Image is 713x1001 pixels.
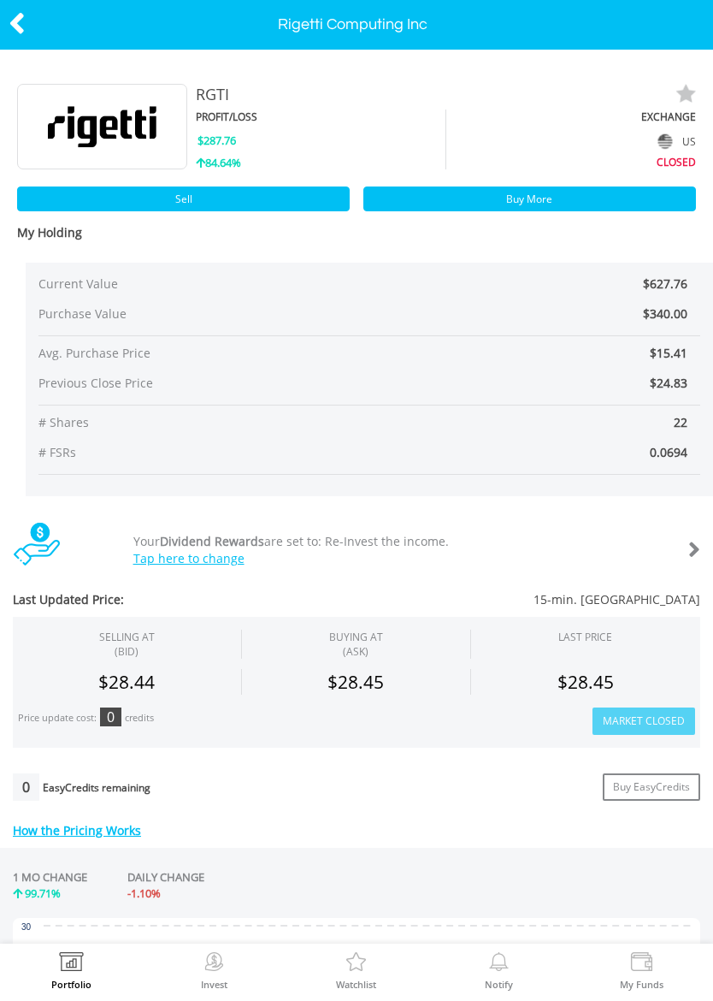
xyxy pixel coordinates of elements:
[121,533,595,567] div: Your are set to: Re-Invest the income.
[343,952,369,976] img: Watchlist
[336,952,376,989] a: Watchlist
[446,152,696,169] div: CLOSED
[603,773,700,801] a: Buy EasyCredits
[43,782,150,797] div: EasyCredits remaining
[197,133,236,148] span: $287.76
[201,980,227,989] label: Invest
[620,980,663,989] label: My Funds
[127,885,161,901] span: -1.10%
[485,980,513,989] label: Notify
[369,444,700,461] span: 0.0694
[327,670,384,694] span: $28.45
[100,708,121,726] div: 0
[38,84,166,169] img: EQU.US.RGTI.png
[201,952,227,989] a: Invest
[592,708,695,735] button: Market Closed
[658,133,673,149] img: flag
[18,712,97,725] div: Price update cost:
[98,670,155,694] span: $28.44
[25,885,61,901] span: 99.71%
[682,134,696,149] span: US
[620,952,663,989] a: My Funds
[21,922,32,932] text: 30
[160,533,264,549] b: Dividend Rewards
[643,305,687,322] span: $340.00
[329,644,383,659] span: (ASK)
[675,84,696,104] img: watchlist
[196,110,446,124] div: PROFIT/LOSS
[558,630,612,644] div: LAST PRICE
[38,275,315,293] span: Current Value
[201,952,227,976] img: Invest Now
[51,980,91,989] label: Portfolio
[196,155,446,171] div: 84.64%
[133,550,245,566] a: Tap here to change
[127,869,271,885] div: DAILY CHANGE
[336,980,376,989] label: Watchlist
[446,110,696,124] div: EXCHANGE
[363,187,696,211] a: Buy More
[643,275,687,292] span: $627.76
[13,822,141,838] a: How the Pricing Works
[650,375,687,391] span: $24.83
[58,952,85,976] img: View Portfolio
[329,630,383,659] span: BUYING AT
[299,591,700,608] span: 15-min. [GEOGRAPHIC_DATA]
[13,773,39,801] div: 0
[38,345,369,362] span: Avg. Purchase Price
[628,952,655,976] img: View Funds
[51,952,91,989] a: Portfolio
[125,712,154,725] div: credits
[13,869,87,885] div: 1 MO CHANGE
[485,952,513,989] a: Notify
[99,630,155,659] div: SELLING AT
[369,414,700,431] span: 22
[557,670,614,694] span: $28.45
[38,375,369,392] span: Previous Close Price
[196,84,571,106] div: RGTI
[17,187,350,211] a: Sell
[38,414,369,431] span: # Shares
[38,444,369,461] span: # FSRs
[38,305,315,323] span: Purchase Value
[13,591,299,608] span: Last Updated Price:
[650,345,687,361] span: $15.41
[486,952,512,976] img: View Notifications
[99,644,155,659] span: (BID)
